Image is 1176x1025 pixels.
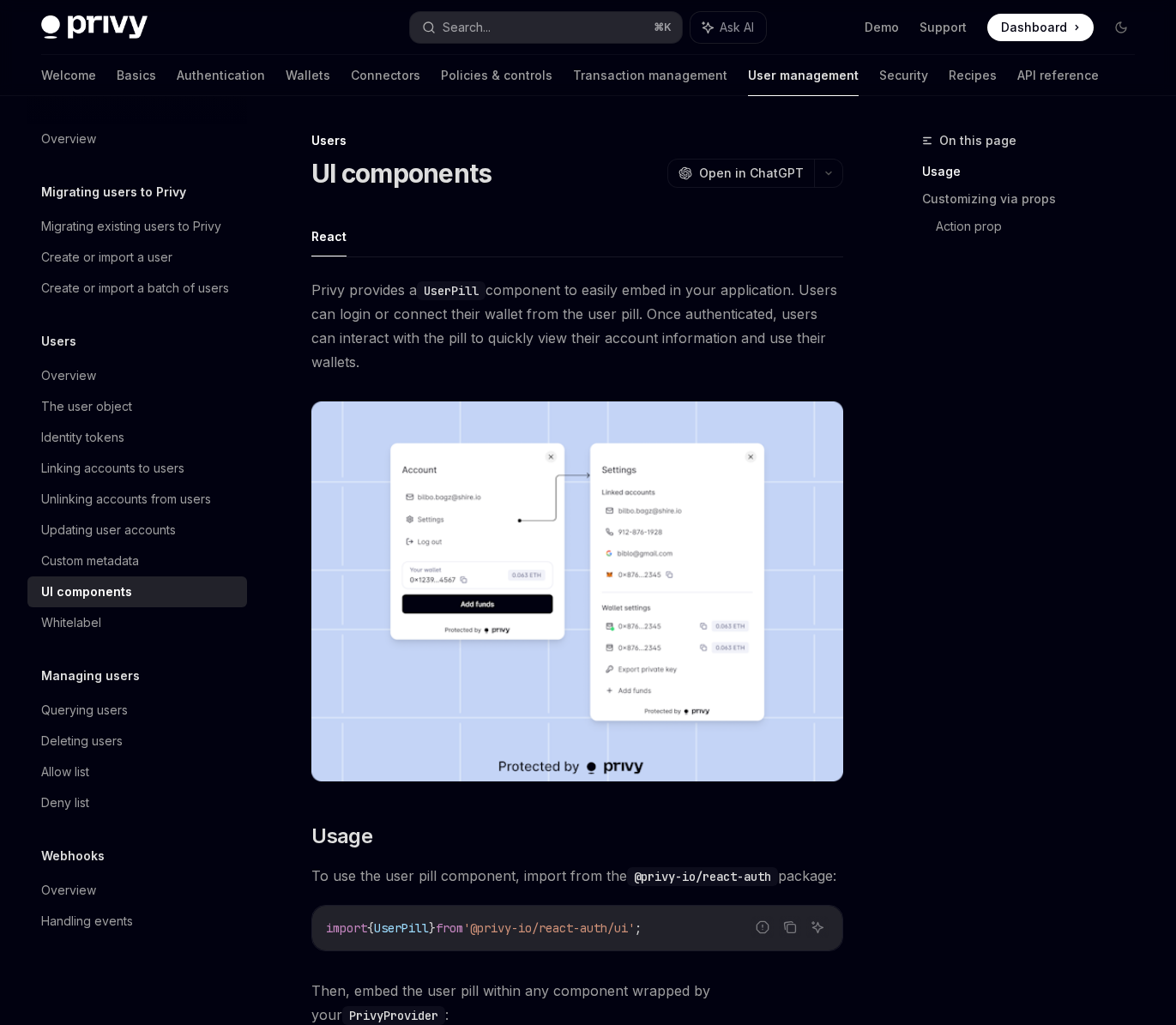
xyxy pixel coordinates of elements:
h5: Webhooks [41,846,105,866]
div: Querying users [41,700,128,721]
span: { [367,920,374,936]
a: Recipes [949,55,997,96]
a: Handling events [27,906,247,937]
div: Users [311,132,843,149]
div: Create or import a user [41,247,172,268]
span: Usage [311,823,372,850]
a: Whitelabel [27,607,247,638]
span: Ask AI [720,19,754,36]
a: Basics [117,55,156,96]
a: Create or import a user [27,242,247,273]
div: Handling events [41,911,133,932]
a: Querying users [27,695,247,726]
a: Dashboard [987,14,1094,41]
button: Toggle dark mode [1107,14,1135,41]
a: Support [920,19,967,36]
div: The user object [41,396,132,417]
span: To use the user pill component, import from the package: [311,864,843,888]
span: Open in ChatGPT [699,165,804,182]
span: import [326,920,367,936]
a: Customizing via props [922,185,1149,213]
span: UserPill [374,920,429,936]
button: Search...⌘K [410,12,681,43]
a: Authentication [177,55,265,96]
a: Security [879,55,928,96]
code: UserPill [417,281,485,300]
a: Allow list [27,757,247,787]
a: Updating user accounts [27,515,247,546]
a: Transaction management [573,55,727,96]
div: Migrating existing users to Privy [41,216,221,237]
a: Linking accounts to users [27,453,247,484]
code: @privy-io/react-auth [627,867,778,886]
a: UI components [27,576,247,607]
a: Demo [865,19,899,36]
button: Copy the contents from the code block [779,916,801,938]
a: Migrating existing users to Privy [27,211,247,242]
a: Identity tokens [27,422,247,453]
span: from [436,920,463,936]
h5: Users [41,331,76,352]
a: API reference [1017,55,1099,96]
button: Report incorrect code [751,916,774,938]
a: Overview [27,875,247,906]
div: Search... [443,17,491,38]
span: '@privy-io/react-auth/ui' [463,920,635,936]
img: images/Userpill2.png [311,401,843,781]
div: Allow list [41,762,89,782]
a: Unlinking accounts from users [27,484,247,515]
span: On this page [939,130,1016,151]
div: Linking accounts to users [41,458,184,479]
button: Open in ChatGPT [667,159,814,188]
div: Whitelabel [41,612,101,633]
div: Updating user accounts [41,520,176,540]
code: PrivyProvider [342,1006,445,1025]
a: Custom metadata [27,546,247,576]
button: Ask AI [691,12,766,43]
div: Custom metadata [41,551,139,571]
span: Dashboard [1001,19,1067,36]
a: Welcome [41,55,96,96]
span: Privy provides a component to easily embed in your application. Users can login or connect their ... [311,278,843,374]
span: ; [635,920,642,936]
img: dark logo [41,15,148,39]
div: Deny list [41,793,89,813]
a: Wallets [286,55,330,96]
div: UI components [41,582,132,602]
span: } [429,920,436,936]
h5: Migrating users to Privy [41,182,186,202]
div: Identity tokens [41,427,124,448]
button: Ask AI [806,916,829,938]
button: React [311,216,347,256]
div: Overview [41,129,96,149]
a: Overview [27,124,247,154]
span: ⌘ K [654,21,672,34]
div: Deleting users [41,731,123,751]
a: Create or import a batch of users [27,273,247,304]
div: Unlinking accounts from users [41,489,211,509]
div: Create or import a batch of users [41,278,229,298]
a: User management [748,55,859,96]
h5: Managing users [41,666,140,686]
a: Overview [27,360,247,391]
a: The user object [27,391,247,422]
a: Deleting users [27,726,247,757]
h1: UI components [311,158,492,189]
a: Policies & controls [441,55,552,96]
a: Deny list [27,787,247,818]
div: Overview [41,365,96,386]
a: Usage [922,158,1149,185]
a: Connectors [351,55,420,96]
a: Action prop [936,213,1149,240]
div: Overview [41,880,96,901]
